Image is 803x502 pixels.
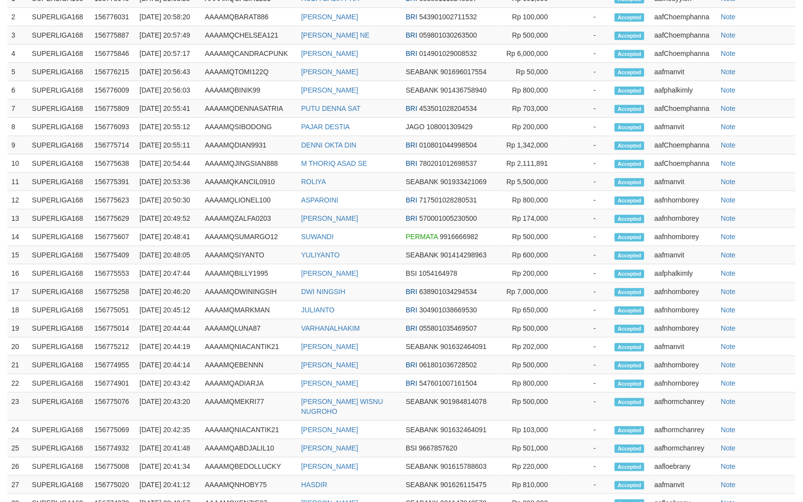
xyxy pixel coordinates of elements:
[563,338,611,356] td: -
[721,50,736,57] a: Note
[651,45,717,63] td: aafChoemphanna
[301,398,383,415] a: [PERSON_NAME] WISNU NUGROHO
[502,191,563,209] td: Rp 800,000
[615,105,644,113] span: Accepted
[651,118,717,136] td: aafmanvit
[406,269,417,277] span: BSI
[7,173,28,191] td: 11
[7,45,28,63] td: 4
[406,398,439,405] span: SEABANK
[28,154,90,173] td: SUPERLIGA168
[615,251,644,260] span: Accepted
[721,324,736,332] a: Note
[301,50,358,57] a: [PERSON_NAME]
[721,123,736,131] a: Note
[135,356,201,374] td: [DATE] 20:44:14
[301,379,358,387] a: [PERSON_NAME]
[90,45,135,63] td: 156775846
[28,319,90,338] td: SUPERLIGA168
[7,356,28,374] td: 21
[301,324,360,332] a: VARHANALHAKIM
[201,338,297,356] td: AAAAMQNIACANTIK21
[301,462,358,470] a: [PERSON_NAME]
[28,191,90,209] td: SUPERLIGA168
[301,343,358,351] a: [PERSON_NAME]
[7,374,28,393] td: 22
[90,8,135,26] td: 156776031
[406,288,417,296] span: BRI
[406,13,417,21] span: BRI
[721,159,736,167] a: Note
[7,136,28,154] td: 9
[28,81,90,100] td: SUPERLIGA168
[721,481,736,489] a: Note
[90,283,135,301] td: 156775258
[721,141,736,149] a: Note
[406,31,417,39] span: BRI
[301,481,327,489] a: HASDIR
[301,361,358,369] a: [PERSON_NAME]
[406,343,439,351] span: SEABANK
[651,264,717,283] td: aafphalkimly
[406,159,417,167] span: BRI
[90,301,135,319] td: 156775051
[441,343,487,351] span: 901632464091
[301,141,357,149] a: DENNI OKTA DIN
[135,264,201,283] td: [DATE] 20:47:44
[201,209,297,228] td: AAAAMQZALFA0203
[28,118,90,136] td: SUPERLIGA168
[201,45,297,63] td: AAAAMQCANDRACPUNK
[563,45,611,63] td: -
[90,81,135,100] td: 156776009
[502,421,563,439] td: Rp 103,000
[301,444,358,452] a: [PERSON_NAME]
[440,233,478,241] span: 9916666982
[406,86,439,94] span: SEABANK
[135,374,201,393] td: [DATE] 20:43:42
[301,178,326,186] a: ROLIYA
[615,288,644,297] span: Accepted
[615,361,644,370] span: Accepted
[301,13,358,21] a: [PERSON_NAME]
[615,160,644,168] span: Accepted
[201,81,297,100] td: AAAAMQBINIK99
[441,251,487,259] span: 901414298963
[201,173,297,191] td: AAAAMQKANCIL0910
[7,154,28,173] td: 10
[7,63,28,81] td: 5
[201,356,297,374] td: AAAAMQEBENNN
[28,45,90,63] td: SUPERLIGA168
[615,325,644,333] span: Accepted
[90,421,135,439] td: 156775069
[201,118,297,136] td: AAAAMQSIBODONG
[419,269,457,277] span: 1054164978
[301,159,367,167] a: M THORIQ ASAD SE
[651,100,717,118] td: aafChoemphanna
[615,197,644,205] span: Accepted
[563,283,611,301] td: -
[651,191,717,209] td: aafnhornborey
[721,361,736,369] a: Note
[651,319,717,338] td: aafnhornborey
[651,393,717,421] td: aafhormchanrey
[7,421,28,439] td: 24
[406,379,417,387] span: BRI
[563,173,611,191] td: -
[201,421,297,439] td: AAAAMQNIACANTIK21
[615,178,644,187] span: Accepted
[563,191,611,209] td: -
[651,81,717,100] td: aafphalkimly
[201,100,297,118] td: AAAAMQDENNASATRIA
[7,191,28,209] td: 12
[419,31,477,39] span: 059801030263500
[7,8,28,26] td: 2
[615,215,644,223] span: Accepted
[441,68,487,76] span: 901696017554
[135,338,201,356] td: [DATE] 20:44:19
[615,50,644,58] span: Accepted
[301,251,340,259] a: YULIYANTO
[563,118,611,136] td: -
[502,356,563,374] td: Rp 500,000
[502,393,563,421] td: Rp 500,000
[135,319,201,338] td: [DATE] 20:44:44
